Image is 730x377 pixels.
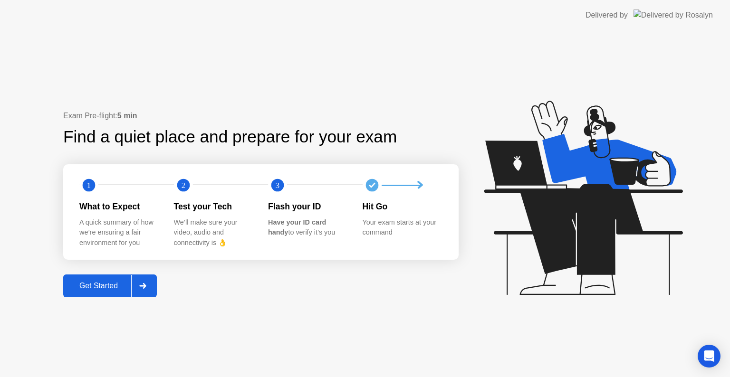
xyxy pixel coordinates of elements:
b: 5 min [117,112,137,120]
div: Open Intercom Messenger [698,345,720,368]
img: Delivered by Rosalyn [634,9,713,20]
div: Get Started [66,282,131,290]
div: Delivered by [586,9,628,21]
text: 1 [87,181,91,190]
div: Test your Tech [174,200,253,213]
div: Your exam starts at your command [363,217,442,238]
div: We’ll make sure your video, audio and connectivity is 👌 [174,217,253,248]
div: Exam Pre-flight: [63,110,459,122]
text: 2 [181,181,185,190]
div: Find a quiet place and prepare for your exam [63,124,398,150]
button: Get Started [63,274,157,297]
div: Flash your ID [268,200,347,213]
b: Have your ID card handy [268,218,326,236]
div: to verify it’s you [268,217,347,238]
div: Hit Go [363,200,442,213]
div: What to Expect [79,200,159,213]
text: 3 [276,181,279,190]
div: A quick summary of how we’re ensuring a fair environment for you [79,217,159,248]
